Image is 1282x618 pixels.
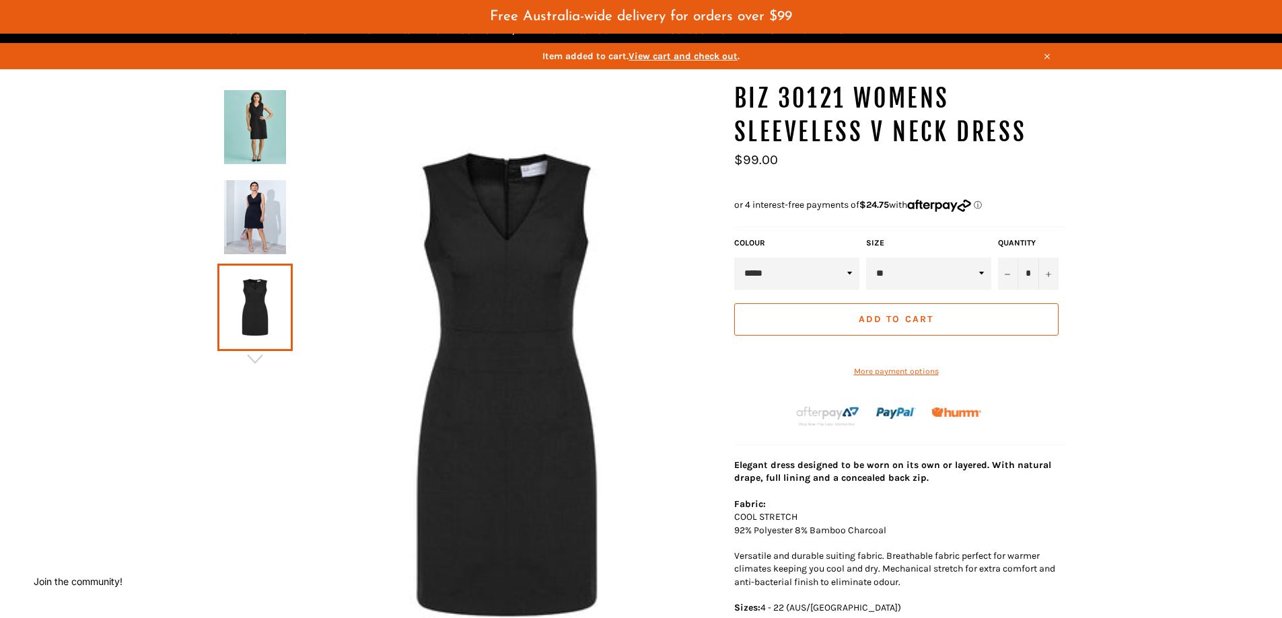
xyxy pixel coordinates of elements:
[629,50,738,62] span: View cart and check out
[734,237,859,249] label: COLOUR
[34,576,122,587] button: Join the community!
[734,602,760,613] strong: Sizes:
[224,180,286,254] img: BIZ 30121 Womens Sleeveless V Neck Dress - Workin Gear
[217,43,1065,69] a: Item added to cart.View cart and check out.
[795,405,861,428] img: Afterpay-Logo-on-dark-bg_large.png
[734,82,1065,149] h1: BIZ 30121 Womens Sleeveless V Neck Dress
[734,459,1051,484] span: Elegant dress designed to be worn on its own or layered. With natural drape, full lining and a co...
[931,408,981,418] img: Humm_core_logo_RGB-01_300x60px_small_195d8312-4386-4de7-b182-0ef9b6303a37.png
[998,237,1059,249] label: Quantity
[490,9,792,24] span: Free Australia-wide delivery for orders over $99
[998,258,1018,290] button: Reduce item quantity by one
[734,498,766,510] strong: Fabric:
[734,152,778,167] span: $99.00
[859,313,933,325] span: Add to Cart
[1038,258,1059,290] button: Increase item quantity by one
[876,393,916,433] img: paypal.png
[734,303,1059,336] button: Add to Cart
[866,237,991,249] label: Size
[217,50,1065,63] span: Item added to cart. .
[224,90,286,164] img: BIZ 30121 Womens Sleeveless V Neck Dress - Workin Gear
[734,498,1065,614] p: COOL STRETCH 92% Polyester 8% Bamboo Charcoal Versatile and durable suiting fabric. Breathable fa...
[734,366,1059,377] a: More payment options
